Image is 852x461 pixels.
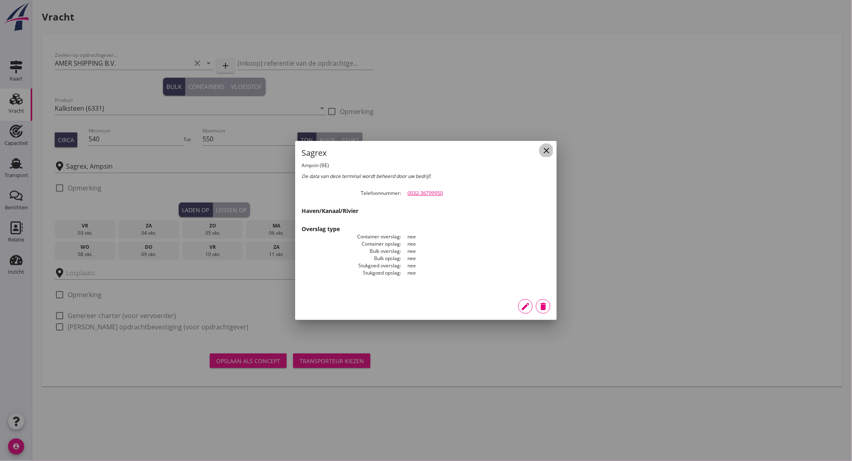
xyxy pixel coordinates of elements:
[302,225,550,233] h3: Overslag type
[521,302,530,311] i: edit
[302,248,401,255] dt: Bulk overslag
[302,262,401,269] dt: Stukgoed overslag
[302,240,401,248] dt: Container opslag
[302,162,426,169] h2: Ampsin (BE)
[542,146,551,155] i: close
[401,269,550,277] dd: nee
[538,302,548,311] i: delete
[407,190,443,196] a: 0032-36799950
[302,207,550,215] h3: Haven/Kanaal/Rivier
[302,255,401,262] dt: Bulk opslag
[401,240,550,248] dd: nee
[302,147,426,158] h1: Sagrex
[401,248,550,255] dd: nee
[401,262,550,269] dd: nee
[401,255,550,262] dd: nee
[401,233,550,240] dd: nee
[302,173,550,180] div: De data van deze terminal wordt beheerd door uw bedrijf.
[302,269,401,277] dt: Stukgoed opslag
[302,233,401,240] dt: Container overslag
[302,190,401,197] dt: Telefoonnummer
